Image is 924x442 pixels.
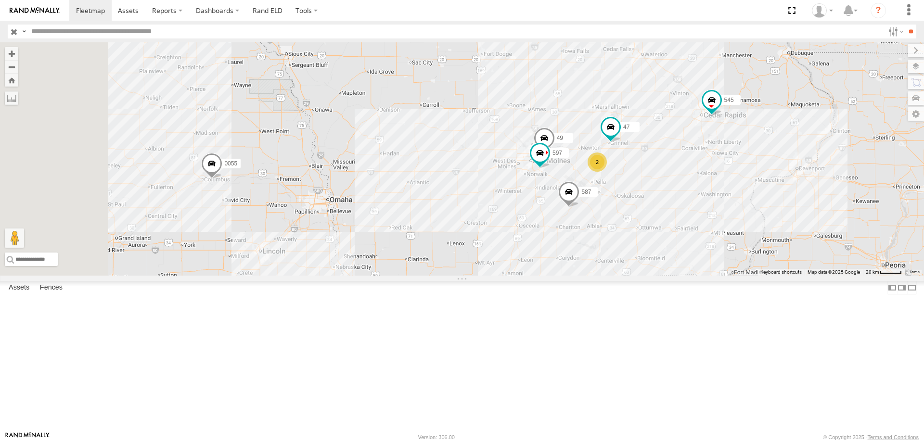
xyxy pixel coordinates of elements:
[557,135,563,141] span: 49
[5,228,24,248] button: Drag Pegman onto the map to open Street View
[866,269,879,275] span: 20 km
[224,160,237,166] span: 0055
[907,281,917,295] label: Hide Summary Table
[5,432,50,442] a: Visit our Website
[908,107,924,121] label: Map Settings
[868,434,919,440] a: Terms and Conditions
[823,434,919,440] div: © Copyright 2025 -
[887,281,897,295] label: Dock Summary Table to the Left
[623,124,629,130] span: 47
[581,189,591,195] span: 587
[885,25,905,38] label: Search Filter Options
[35,281,67,294] label: Fences
[4,281,34,294] label: Assets
[5,91,18,105] label: Measure
[418,434,455,440] div: Version: 306.00
[808,269,860,275] span: Map data ©2025 Google
[760,269,802,276] button: Keyboard shortcuts
[588,152,607,172] div: 2
[20,25,28,38] label: Search Query
[871,3,886,18] i: ?
[724,97,734,103] span: 545
[808,3,836,18] div: Chase Tanke
[863,269,905,276] button: Map Scale: 20 km per 43 pixels
[5,47,18,60] button: Zoom in
[5,60,18,74] button: Zoom out
[5,74,18,87] button: Zoom Home
[897,281,907,295] label: Dock Summary Table to the Right
[10,7,60,14] img: rand-logo.svg
[910,270,920,274] a: Terms (opens in new tab)
[552,150,562,156] span: 597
